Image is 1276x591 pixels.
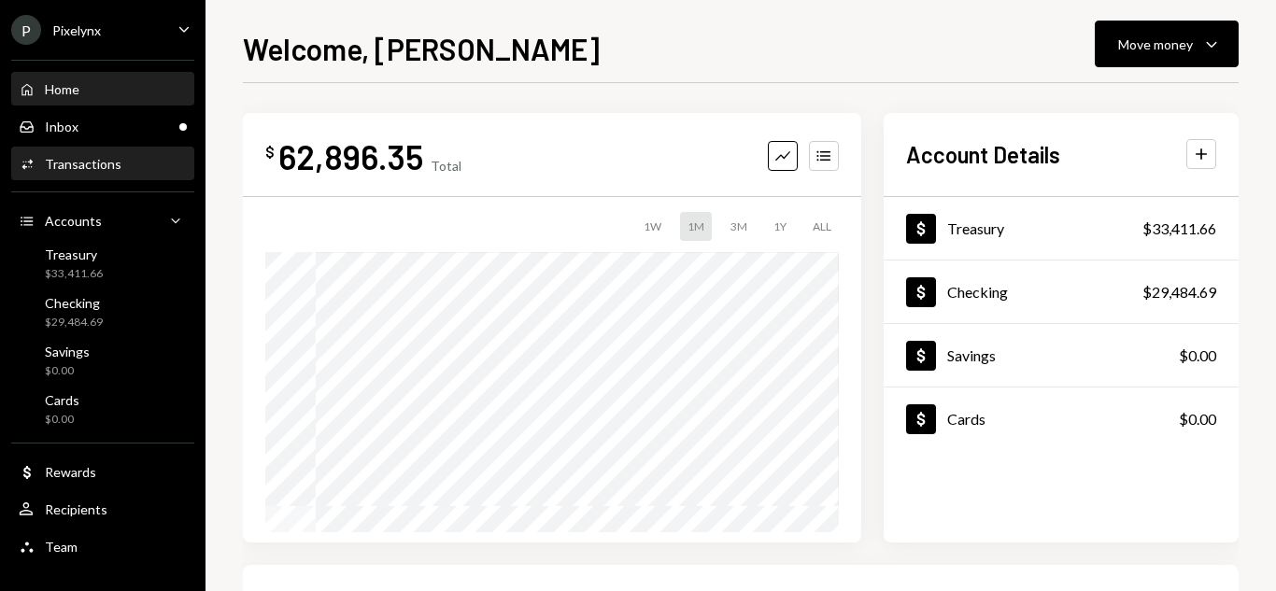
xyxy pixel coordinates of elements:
[45,315,103,331] div: $29,484.69
[45,81,79,97] div: Home
[884,260,1239,323] a: Checking$29,484.69
[11,204,194,237] a: Accounts
[1142,281,1216,303] div: $29,484.69
[11,15,41,45] div: P
[947,283,1008,301] div: Checking
[884,387,1239,450] a: Cards$0.00
[11,387,194,431] a: Cards$0.00
[11,455,194,488] a: Rewards
[805,212,839,241] div: ALL
[1179,345,1216,367] div: $0.00
[45,501,107,517] div: Recipients
[265,143,275,162] div: $
[1179,408,1216,430] div: $0.00
[947,219,1004,237] div: Treasury
[11,147,194,180] a: Transactions
[11,72,194,106] a: Home
[45,464,96,480] div: Rewards
[11,492,194,526] a: Recipients
[1142,218,1216,240] div: $33,411.66
[45,156,121,172] div: Transactions
[884,197,1239,260] a: Treasury$33,411.66
[45,392,79,408] div: Cards
[11,289,194,334] a: Checking$29,484.69
[243,30,600,67] h1: Welcome, [PERSON_NAME]
[45,213,102,229] div: Accounts
[45,295,103,311] div: Checking
[45,246,103,262] div: Treasury
[766,212,794,241] div: 1Y
[45,119,78,134] div: Inbox
[52,22,101,38] div: Pixelynx
[45,363,90,379] div: $0.00
[1095,21,1239,67] button: Move money
[431,158,461,174] div: Total
[45,412,79,428] div: $0.00
[45,344,90,359] div: Savings
[947,346,996,364] div: Savings
[884,324,1239,387] a: Savings$0.00
[947,410,985,428] div: Cards
[906,139,1060,170] h2: Account Details
[723,212,755,241] div: 3M
[11,241,194,286] a: Treasury$33,411.66
[45,266,103,282] div: $33,411.66
[11,338,194,383] a: Savings$0.00
[11,109,194,143] a: Inbox
[636,212,669,241] div: 1W
[1118,35,1193,54] div: Move money
[680,212,712,241] div: 1M
[11,529,194,563] a: Team
[45,539,78,555] div: Team
[278,135,423,177] div: 62,896.35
